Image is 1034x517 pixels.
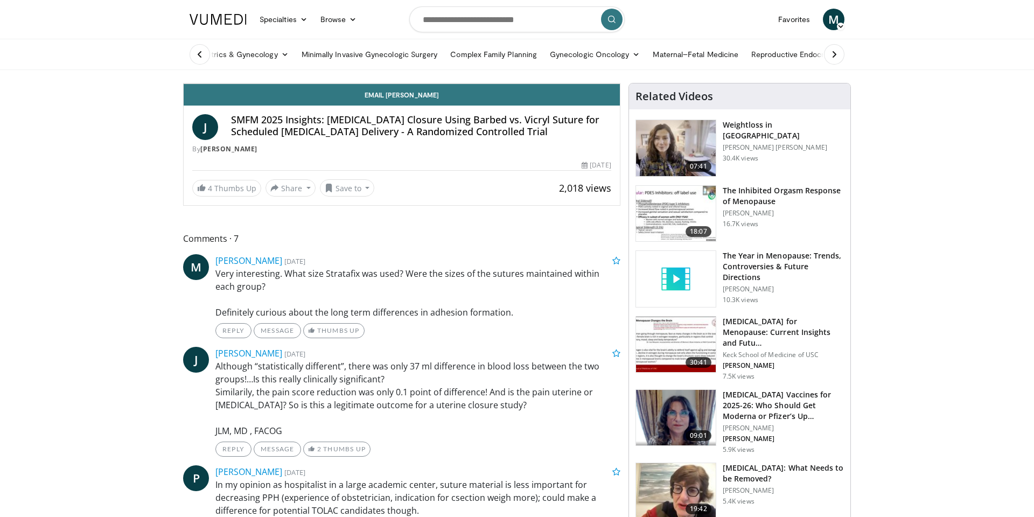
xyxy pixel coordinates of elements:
[636,186,716,242] img: 283c0f17-5e2d-42ba-a87c-168d447cdba4.150x105_q85_crop-smart_upscale.jpg
[723,372,754,381] p: 7.5K views
[183,232,620,246] span: Comments 7
[635,90,713,103] h4: Related Videos
[183,465,209,491] a: P
[215,466,282,478] a: [PERSON_NAME]
[723,486,844,495] p: [PERSON_NAME]
[723,389,844,422] h3: [MEDICAL_DATA] Vaccines for 2025-26: Who Should Get Moderna or Pfizer’s Up…
[723,296,758,304] p: 10.3K views
[190,14,247,25] img: VuMedi Logo
[303,323,364,338] a: Thumbs Up
[215,255,282,267] a: [PERSON_NAME]
[192,144,611,154] div: By
[184,84,620,106] a: Email [PERSON_NAME]
[723,154,758,163] p: 30.4K views
[215,267,620,319] p: Very interesting. What size Stratafix was used? Were the sizes of the sutures maintained within e...
[192,180,261,197] a: 4 Thumbs Up
[636,317,716,373] img: 47271b8a-94f4-49c8-b914-2a3d3af03a9e.150x105_q85_crop-smart_upscale.jpg
[686,430,711,441] span: 09:01
[772,9,816,30] a: Favorites
[303,442,371,457] a: 2 Thumbs Up
[723,185,844,207] h3: The Inhibited Orgasm Response of Menopause
[215,323,251,338] a: Reply
[723,424,844,432] p: [PERSON_NAME]
[723,351,844,359] p: Keck School of Medicine of USC
[823,9,844,30] a: M
[284,467,305,477] small: [DATE]
[582,160,611,170] div: [DATE]
[559,181,611,194] span: 2,018 views
[636,251,716,307] img: video_placeholder_short.svg
[192,114,218,140] a: J
[686,226,711,237] span: 18:07
[686,357,711,368] span: 30:41
[635,389,844,454] a: 09:01 [MEDICAL_DATA] Vaccines for 2025-26: Who Should Get Moderna or Pfizer’s Up… [PERSON_NAME] [...
[215,442,251,457] a: Reply
[254,442,301,457] a: Message
[723,209,844,218] p: [PERSON_NAME]
[723,220,758,228] p: 16.7K views
[636,120,716,176] img: 9983fed1-7565-45be-8934-aef1103ce6e2.150x105_q85_crop-smart_upscale.jpg
[200,144,257,153] a: [PERSON_NAME]
[723,250,844,283] h3: The Year in Menopause: Trends, Controversies & Future Directions
[723,316,844,348] h3: [MEDICAL_DATA] for Menopause: Current Insights and Futu…
[646,44,745,65] a: Maternal–Fetal Medicine
[284,349,305,359] small: [DATE]
[635,316,844,381] a: 30:41 [MEDICAL_DATA] for Menopause: Current Insights and Futu… Keck School of Medicine of USC [PE...
[686,161,711,172] span: 07:41
[723,435,844,443] p: [PERSON_NAME]
[208,183,212,193] span: 4
[723,497,754,506] p: 5.4K views
[723,445,754,454] p: 5.9K views
[444,44,543,65] a: Complex Family Planning
[184,83,620,84] video-js: Video Player
[253,9,314,30] a: Specialties
[183,254,209,280] a: M
[686,504,711,514] span: 19:42
[723,120,844,141] h3: Weightloss in [GEOGRAPHIC_DATA]
[183,347,209,373] a: J
[723,361,844,370] p: [PERSON_NAME]
[231,114,611,137] h4: SMFM 2025 Insights: [MEDICAL_DATA] Closure Using Barbed vs. Vicryl Suture for Scheduled [MEDICAL_...
[317,445,322,453] span: 2
[215,347,282,359] a: [PERSON_NAME]
[543,44,646,65] a: Gynecologic Oncology
[320,179,375,197] button: Save to
[266,179,316,197] button: Share
[635,185,844,242] a: 18:07 The Inhibited Orgasm Response of Menopause [PERSON_NAME] 16.7K views
[409,6,625,32] input: Search topics, interventions
[314,9,364,30] a: Browse
[635,120,844,177] a: 07:41 Weightloss in [GEOGRAPHIC_DATA] [PERSON_NAME] [PERSON_NAME] 30.4K views
[284,256,305,266] small: [DATE]
[215,360,620,437] p: Although “statistically different”, there was only 37 ml difference in blood loss between the two...
[723,463,844,484] h3: [MEDICAL_DATA]: What Needs to be Removed?
[636,390,716,446] img: 4e370bb1-17f0-4657-a42f-9b995da70d2f.png.150x105_q85_crop-smart_upscale.png
[723,143,844,152] p: [PERSON_NAME] [PERSON_NAME]
[183,44,295,65] a: Obstetrics & Gynecology
[254,323,301,338] a: Message
[745,44,925,65] a: Reproductive Endocrinology & [MEDICAL_DATA]
[723,285,844,294] p: [PERSON_NAME]
[635,250,844,308] a: The Year in Menopause: Trends, Controversies & Future Directions [PERSON_NAME] 10.3K views
[295,44,444,65] a: Minimally Invasive Gynecologic Surgery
